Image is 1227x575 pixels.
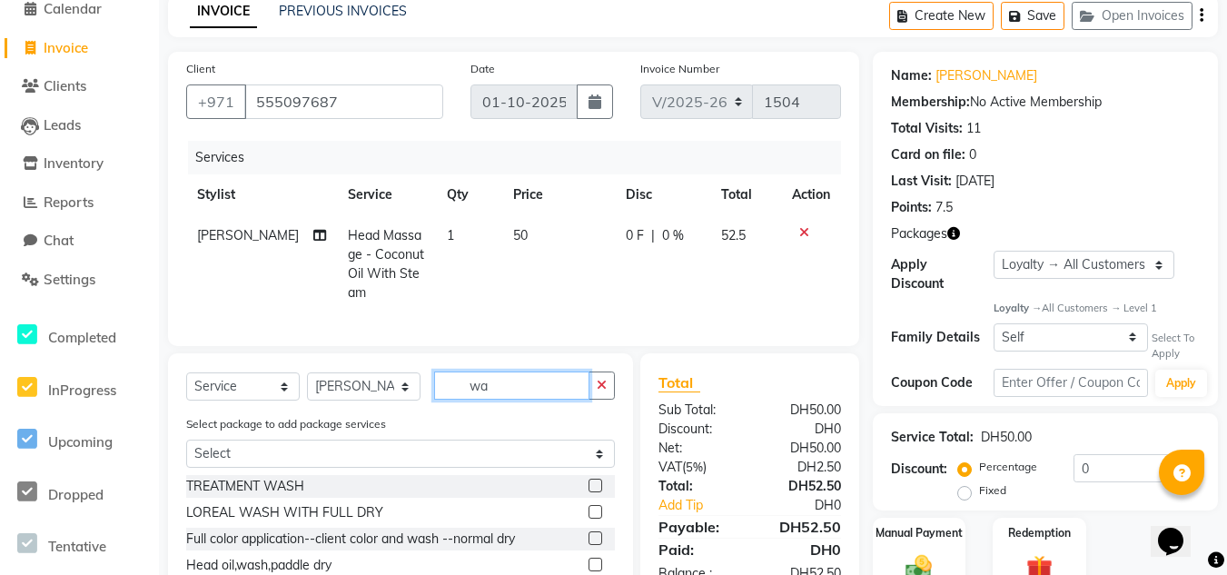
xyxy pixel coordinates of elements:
[434,372,589,400] input: Search or Scan
[891,172,952,191] div: Last Visit:
[5,193,154,213] a: Reports
[966,119,981,138] div: 11
[1001,2,1064,30] button: Save
[889,2,994,30] button: Create New
[186,477,304,496] div: TREATMENT WASH
[749,401,854,420] div: DH50.00
[658,459,682,475] span: VAT
[186,174,337,215] th: Stylist
[44,116,81,134] span: Leads
[502,174,615,215] th: Price
[615,174,710,215] th: Disc
[749,539,854,560] div: DH0
[1072,2,1192,30] button: Open Invoices
[658,373,700,392] span: Total
[891,119,963,138] div: Total Visits:
[44,193,94,211] span: Reports
[447,227,454,243] span: 1
[749,458,854,477] div: DH2.50
[645,458,749,477] div: ( )
[44,77,86,94] span: Clients
[935,198,953,217] div: 7.5
[186,61,215,77] label: Client
[348,227,424,301] span: Head Massage - Coconut Oil With Steam
[197,227,299,243] span: [PERSON_NAME]
[5,231,154,252] a: Chat
[979,482,1006,499] label: Fixed
[5,38,154,59] a: Invoice
[513,227,528,243] span: 50
[186,84,246,119] button: +971
[645,401,749,420] div: Sub Total:
[891,198,932,217] div: Points:
[969,145,976,164] div: 0
[645,439,749,458] div: Net:
[470,61,495,77] label: Date
[626,226,644,245] span: 0 F
[981,428,1032,447] div: DH50.00
[48,329,116,346] span: Completed
[651,226,655,245] span: |
[186,503,383,522] div: LOREAL WASH WITH FULL DRY
[5,154,154,174] a: Inventory
[188,141,855,174] div: Services
[1152,331,1200,362] div: Select To Apply
[710,174,781,215] th: Total
[5,76,154,97] a: Clients
[44,154,104,172] span: Inventory
[48,486,104,503] span: Dropped
[935,66,1037,85] a: [PERSON_NAME]
[645,477,749,496] div: Total:
[891,93,1200,112] div: No Active Membership
[994,302,1042,314] strong: Loyalty →
[640,61,719,77] label: Invoice Number
[44,39,88,56] span: Invoice
[749,477,854,496] div: DH52.50
[876,525,963,541] label: Manual Payment
[749,439,854,458] div: DH50.00
[994,301,1200,316] div: All Customers → Level 1
[48,382,116,399] span: InProgress
[767,496,855,515] div: DH0
[891,93,970,112] div: Membership:
[979,459,1037,475] label: Percentage
[44,271,95,288] span: Settings
[645,496,767,515] a: Add Tip
[244,84,443,119] input: Search by Name/Mobile/Email/Code
[662,226,684,245] span: 0 %
[955,172,994,191] div: [DATE]
[686,460,703,474] span: 5%
[186,530,515,549] div: Full color application--client color and wash --normal dry
[749,420,854,439] div: DH0
[436,174,502,215] th: Qty
[781,174,841,215] th: Action
[645,539,749,560] div: Paid:
[1151,502,1209,557] iframe: chat widget
[721,227,746,243] span: 52.5
[994,369,1148,397] input: Enter Offer / Coupon Code
[891,66,932,85] div: Name:
[1155,370,1207,397] button: Apply
[749,516,854,538] div: DH52.50
[891,224,947,243] span: Packages
[891,145,965,164] div: Card on file:
[48,538,106,555] span: Tentative
[337,174,436,215] th: Service
[645,516,749,538] div: Payable:
[891,460,947,479] div: Discount:
[5,270,154,291] a: Settings
[1008,525,1071,541] label: Redemption
[279,3,407,19] a: PREVIOUS INVOICES
[891,255,994,293] div: Apply Discount
[186,556,331,575] div: Head oil,wash,paddle dry
[186,416,386,432] label: Select package to add package services
[44,232,74,249] span: Chat
[891,328,994,347] div: Family Details
[5,115,154,136] a: Leads
[48,433,113,451] span: Upcoming
[891,373,994,392] div: Coupon Code
[645,420,749,439] div: Discount:
[891,428,974,447] div: Service Total:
